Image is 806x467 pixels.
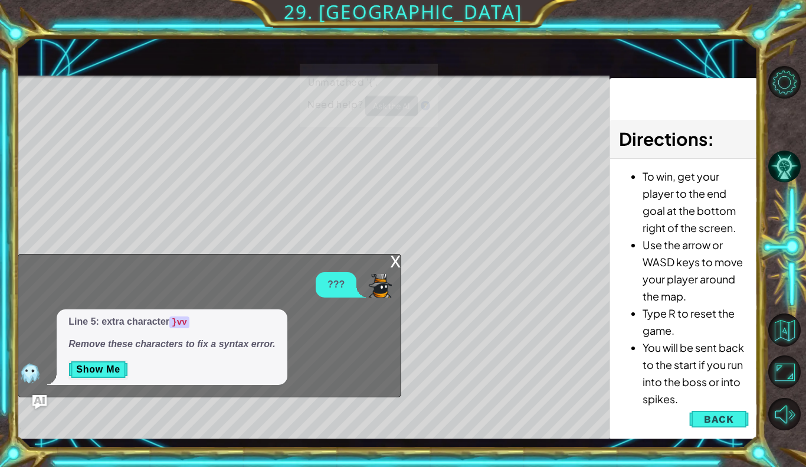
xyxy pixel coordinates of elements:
[689,407,749,431] button: Back
[327,278,345,292] p: ???
[68,339,275,349] em: Remove these characters to fix a syntax error.
[421,101,430,110] img: Hint
[32,395,47,409] button: Ask AI
[768,150,801,182] button: AI Hint
[643,236,748,305] li: Use the arrow or WASD keys to move your player around the map.
[18,361,42,385] img: AI
[365,96,418,116] button: Ask the AI
[768,313,801,346] button: Back to Map
[768,398,801,430] button: Mute
[68,315,275,329] p: Line 5: extra character
[770,309,806,351] a: Back to Map
[307,99,365,111] span: Need help?
[308,75,379,89] p: Unmatched '{'.
[619,128,707,150] span: Directions
[368,274,392,298] img: Player
[768,66,801,99] button: Level Options
[643,339,748,407] li: You will be sent back to the start if you run into the boss or into spikes.
[169,316,189,328] code: }vv
[643,305,748,339] li: Type R to reset the game.
[390,254,401,266] div: x
[768,355,801,388] button: Maximize Browser
[619,126,748,152] h3: :
[704,413,734,425] span: Back
[68,360,128,379] button: Show Me
[643,168,748,236] li: To win, get your player to the end goal at the bottom right of the screen.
